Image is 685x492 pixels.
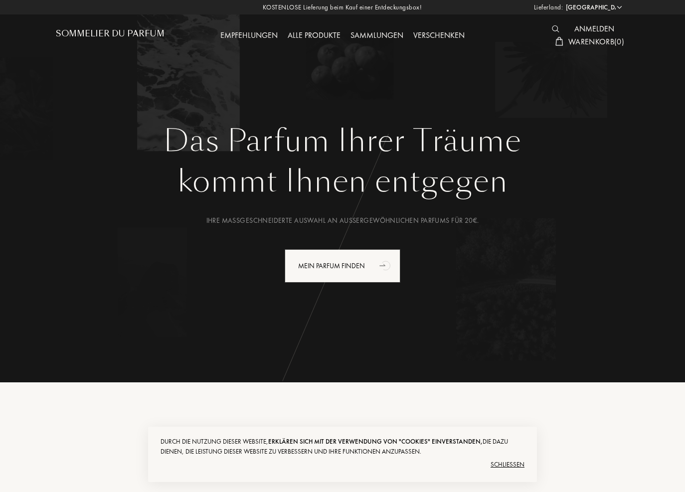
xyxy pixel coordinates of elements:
[534,2,563,12] span: Lieferland:
[408,30,470,40] a: Verschenken
[569,23,619,34] a: Anmelden
[569,23,619,36] div: Anmelden
[63,215,622,226] div: Ihre maßgeschneiderte Auswahl an außergewöhnlichen Parfums für 20€.
[283,30,345,40] a: Alle Produkte
[63,123,622,159] h1: Das Parfum Ihrer Träume
[568,36,624,47] span: Warenkorb ( 0 )
[161,457,524,473] div: Schließen
[215,30,283,40] a: Empfehlungen
[277,249,408,283] a: Mein Parfum findenanimation
[56,29,165,38] h1: Sommelier du Parfum
[215,29,283,42] div: Empfehlungen
[345,30,408,40] a: Sammlungen
[63,159,622,204] div: kommt Ihnen entgegen
[161,437,524,457] div: Durch die Nutzung dieser Website, die dazu dienen, die Leistung dieser Website zu verbessern und ...
[285,249,400,283] div: Mein Parfum finden
[408,29,470,42] div: Verschenken
[616,3,623,11] img: arrow_w.png
[555,37,563,46] img: cart_white.svg
[56,29,165,42] a: Sommelier du Parfum
[552,25,559,32] img: search_icn_white.svg
[345,29,408,42] div: Sammlungen
[376,255,396,275] div: animation
[283,29,345,42] div: Alle Produkte
[268,437,483,446] span: erklären sich mit der Verwendung von "Cookies" einverstanden,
